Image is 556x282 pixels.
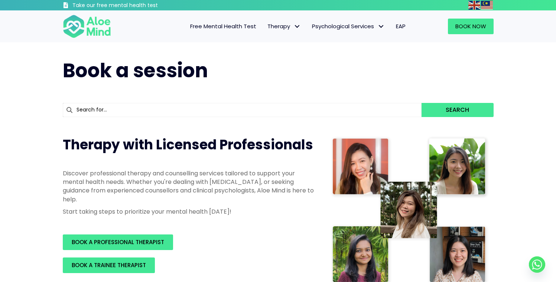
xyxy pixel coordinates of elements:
p: Start taking steps to prioritize your mental health [DATE]! [63,207,315,216]
a: Psychological ServicesPsychological Services: submenu [306,19,390,34]
span: BOOK A TRAINEE THERAPIST [72,261,146,269]
a: English [468,1,481,9]
a: Free Mental Health Test [185,19,262,34]
a: BOOK A PROFESSIONAL THERAPIST [63,234,173,250]
span: Therapy with Licensed Professionals [63,135,313,154]
span: Free Mental Health Test [190,22,256,30]
button: Search [422,103,493,117]
span: Book a session [63,57,208,84]
a: EAP [390,19,411,34]
span: EAP [396,22,406,30]
img: ms [481,1,493,10]
span: Psychological Services [312,22,385,30]
a: Malay [481,1,494,9]
a: Take our free mental health test [63,2,198,10]
img: en [468,1,480,10]
span: BOOK A PROFESSIONAL THERAPIST [72,238,164,246]
span: Therapy [267,22,301,30]
span: Book Now [455,22,486,30]
a: Book Now [448,19,494,34]
img: Aloe mind Logo [63,14,111,39]
span: Psychological Services: submenu [376,21,387,32]
span: Therapy: submenu [292,21,303,32]
a: BOOK A TRAINEE THERAPIST [63,257,155,273]
h3: Take our free mental health test [72,2,198,9]
a: TherapyTherapy: submenu [262,19,306,34]
a: Whatsapp [529,256,545,273]
p: Discover professional therapy and counselling services tailored to support your mental health nee... [63,169,315,204]
input: Search for... [63,103,422,117]
nav: Menu [121,19,411,34]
